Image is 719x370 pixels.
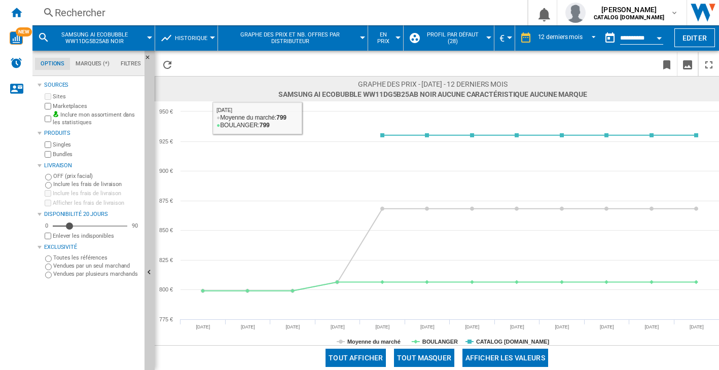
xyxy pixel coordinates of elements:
tspan: [DATE] [196,324,210,329]
md-tab-item: Filtres [115,58,147,70]
span: En prix [373,31,393,45]
tspan: 775 € [159,316,173,322]
button: SAMSUNG AI ECOBUBBLE WW11DG5B25AB NOIR [54,25,146,51]
label: Inclure les frais de livraison [53,180,140,188]
span: Graphe des prix et nb. offres par distributeur [223,31,357,45]
input: Marketplaces [45,103,51,109]
button: Tout masquer [394,349,454,367]
img: alerts-logo.svg [10,57,22,69]
input: Vendues par plusieurs marchands [45,272,52,278]
button: € [499,25,510,51]
tspan: [DATE] [285,324,300,329]
div: Rechercher [55,6,501,20]
tspan: [DATE] [510,324,524,329]
button: Tout afficher [326,349,386,367]
div: SAMSUNG AI ECOBUBBLE WW11DG5B25AB NOIR [38,25,150,51]
tspan: 925 € [159,138,173,144]
tspan: [DATE] [331,324,345,329]
b: CATALOG [DOMAIN_NAME] [594,14,664,21]
span: NEW [16,27,32,36]
button: Open calendar [650,27,668,46]
input: Inclure mon assortiment dans les statistiques [45,113,51,125]
tspan: [DATE] [375,324,389,329]
md-select: REPORTS.WIZARD.STEPS.REPORT.STEPS.REPORT_OPTIONS.PERIOD: 12 derniers mois [537,30,600,47]
tspan: [DATE] [555,324,569,329]
label: Afficher les frais de livraison [53,199,140,207]
div: 90 [129,222,140,230]
label: Singles [53,141,140,149]
tspan: 875 € [159,198,173,204]
div: Profil par défaut (28) [409,25,488,51]
label: Inclure mon assortiment dans les statistiques [53,111,140,127]
button: Plein écran [699,52,719,76]
button: Créer un favoris [657,52,677,76]
img: mysite-bg-18x18.png [53,111,59,117]
tspan: [DATE] [465,324,479,329]
button: Profil par défaut (28) [422,25,488,51]
tspan: 825 € [159,257,173,263]
span: Historique [175,35,207,42]
div: Livraison [44,162,140,170]
tspan: BOULANGER [422,339,458,345]
img: profile.jpg [565,3,586,23]
md-menu: Currency [494,25,515,51]
label: Toutes les références [53,254,140,262]
button: Masquer [145,51,157,69]
button: Historique [175,25,212,51]
span: SAMSUNG AI ECOBUBBLE WW11DG5B25AB NOIR Aucune caractéristique Aucune marque [278,89,587,99]
md-tab-item: Options [35,58,70,70]
input: Vendues par un seul marchand [45,264,52,270]
img: wise-card.svg [10,31,23,45]
button: Télécharger en image [677,52,698,76]
div: Produits [44,129,140,137]
tspan: Moyenne du marché [347,339,401,345]
tspan: [DATE] [690,324,704,329]
label: Enlever les indisponibles [53,232,140,240]
tspan: CATALOG [DOMAIN_NAME] [476,339,550,345]
button: Afficher les valeurs [462,349,548,367]
tspan: 900 € [159,168,173,174]
button: En prix [373,25,398,51]
input: Sites [45,93,51,100]
div: Disponibilité 20 Jours [44,210,140,218]
input: OFF (prix facial) [45,174,52,180]
md-slider: Disponibilité [53,221,127,231]
input: Inclure les frais de livraison [45,190,51,197]
div: Exclusivité [44,243,140,251]
span: € [499,33,505,44]
label: Sites [53,93,140,100]
div: Historique [160,25,212,51]
div: 12 derniers mois [538,33,583,41]
tspan: [DATE] [420,324,435,329]
md-tab-item: Marques (*) [70,58,115,70]
tspan: [DATE] [600,324,614,329]
span: [PERSON_NAME] [594,5,664,15]
tspan: 950 € [159,108,173,115]
label: Marketplaces [53,102,140,110]
tspan: 850 € [159,227,173,233]
input: Inclure les frais de livraison [45,182,52,189]
label: Bundles [53,151,140,158]
label: Vendues par plusieurs marchands [53,270,140,278]
tspan: [DATE] [644,324,659,329]
input: Singles [45,141,51,148]
div: Sources [44,81,140,89]
span: Profil par défaut (28) [422,31,483,45]
span: SAMSUNG AI ECOBUBBLE WW11DG5B25AB NOIR [54,31,135,45]
label: Vendues par un seul marchand [53,262,140,270]
tspan: 800 € [159,286,173,292]
input: Bundles [45,151,51,158]
input: Toutes les références [45,255,52,262]
div: 0 [43,222,51,230]
input: Afficher les frais de livraison [45,200,51,206]
button: Graphe des prix et nb. offres par distributeur [223,25,363,51]
tspan: [DATE] [241,324,255,329]
input: Afficher les frais de livraison [45,233,51,239]
label: Inclure les frais de livraison [53,190,140,197]
button: md-calendar [600,28,620,48]
button: Editer [674,28,715,47]
span: Graphe des prix - [DATE] - 12 derniers mois [278,79,587,89]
